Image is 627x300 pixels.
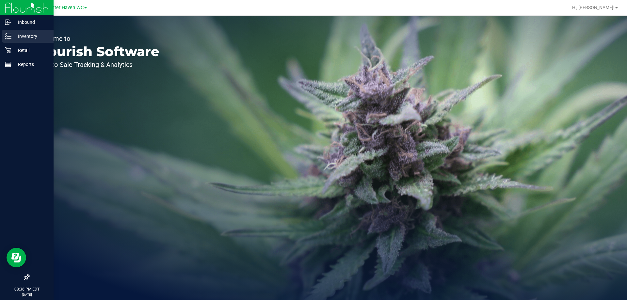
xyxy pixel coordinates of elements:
[7,248,26,267] iframe: Resource center
[35,35,159,42] p: Welcome to
[11,60,51,68] p: Reports
[5,47,11,54] inline-svg: Retail
[11,32,51,40] p: Inventory
[3,292,51,297] p: [DATE]
[46,5,84,10] span: Winter Haven WC
[5,19,11,25] inline-svg: Inbound
[11,46,51,54] p: Retail
[11,18,51,26] p: Inbound
[35,61,159,68] p: Seed-to-Sale Tracking & Analytics
[572,5,615,10] span: Hi, [PERSON_NAME]!
[3,286,51,292] p: 08:36 PM EDT
[5,33,11,39] inline-svg: Inventory
[5,61,11,68] inline-svg: Reports
[35,45,159,58] p: Flourish Software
